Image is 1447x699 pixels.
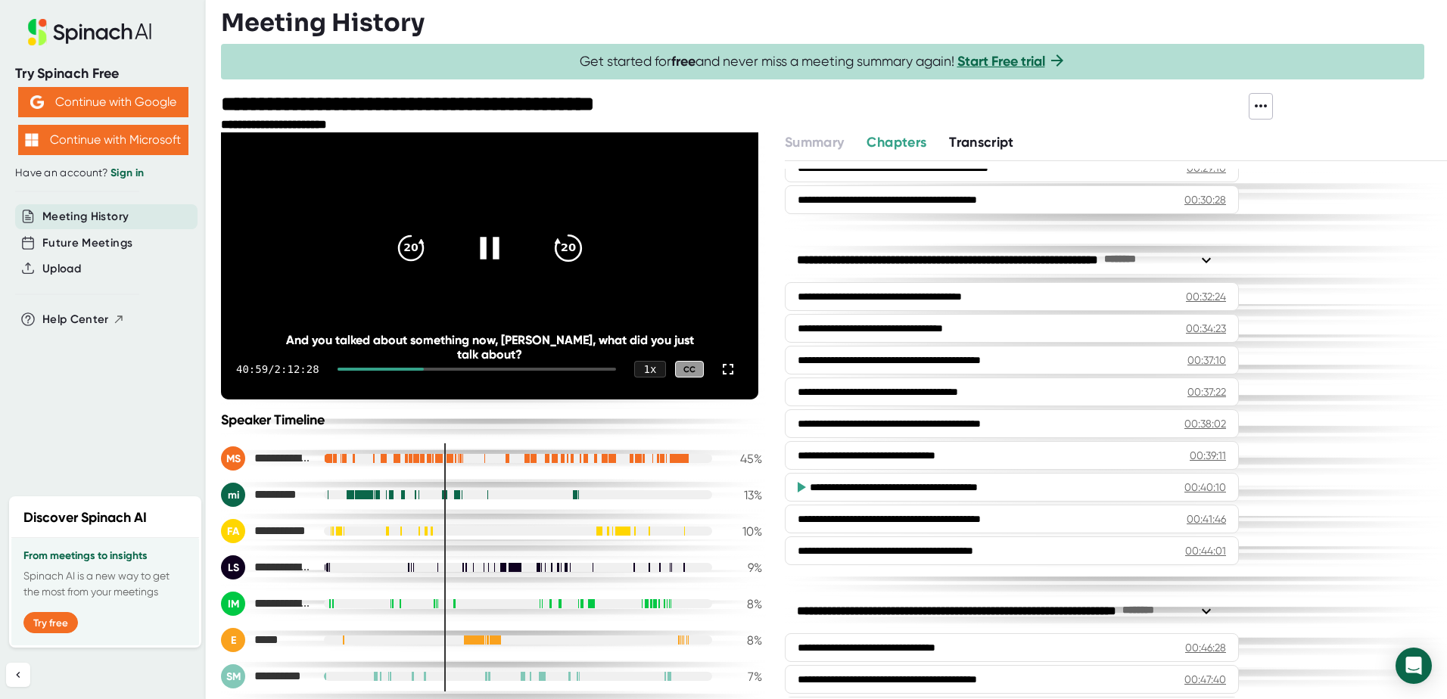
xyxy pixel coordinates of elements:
div: 40:59 / 2:12:28 [236,363,319,375]
button: Summary [785,132,844,153]
div: 00:32:24 [1186,289,1226,304]
div: Have an account? [15,166,191,180]
div: 00:44:01 [1185,543,1226,558]
div: 10 % [724,524,762,539]
div: SM [221,664,245,688]
p: Spinach AI is a new way to get the most from your meetings [23,568,187,600]
span: Help Center [42,311,109,328]
a: Start Free trial [957,53,1045,70]
div: mi [221,483,245,507]
div: FA [221,519,245,543]
div: IM [221,592,245,616]
div: MS [221,446,245,471]
div: 00:46:28 [1185,640,1226,655]
div: Try Spinach Free [15,65,191,82]
button: Transcript [949,132,1014,153]
button: Continue with Google [18,87,188,117]
div: 00:37:10 [1187,353,1226,368]
span: Summary [785,134,844,151]
div: 1 x [634,361,666,377]
div: 8 % [724,597,762,611]
button: Upload [42,260,81,278]
button: Meeting History [42,208,129,225]
div: 00:34:23 [1186,321,1226,336]
div: Manuel Sonnleithner [221,446,312,471]
div: Sagar Mule [221,664,312,688]
div: And you talked about something now, [PERSON_NAME], what did you just talk about? [275,333,705,362]
span: Transcript [949,134,1014,151]
img: Aehbyd4JwY73AAAAAElFTkSuQmCC [30,95,44,109]
div: 7 % [724,669,762,684]
div: LS [221,555,245,579]
h3: From meetings to insights [23,550,187,562]
div: CC [675,361,704,378]
div: 00:47:40 [1184,672,1226,687]
span: Chapters [867,134,926,151]
button: Try free [23,612,78,633]
div: 00:30:28 [1184,192,1226,207]
div: 00:38:02 [1184,416,1226,431]
h2: Discover Spinach AI [23,508,147,528]
button: Continue with Microsoft [18,125,188,155]
div: 00:41:46 [1187,511,1226,527]
div: Speaker Timeline [221,412,762,428]
div: 00:37:22 [1187,384,1226,399]
div: 13 % [724,488,762,502]
span: Get started for and never miss a meeting summary again! [580,53,1066,70]
button: Future Meetings [42,235,132,252]
b: free [671,53,695,70]
h3: Meeting History [221,8,425,37]
div: 00:40:10 [1184,480,1226,495]
button: Collapse sidebar [6,663,30,687]
button: Help Center [42,311,125,328]
div: 45 % [724,452,762,466]
div: Open Intercom Messenger [1396,648,1432,684]
div: Ethan [221,628,312,652]
div: 8 % [724,633,762,648]
div: Ingmar Mattus [221,592,312,616]
div: 00:39:11 [1190,448,1226,463]
button: Chapters [867,132,926,153]
div: E [221,628,245,652]
div: Lorenzo Sostre [221,555,312,579]
div: Flo Alarape [221,519,312,543]
div: 9 % [724,561,762,575]
a: Sign in [110,166,144,179]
